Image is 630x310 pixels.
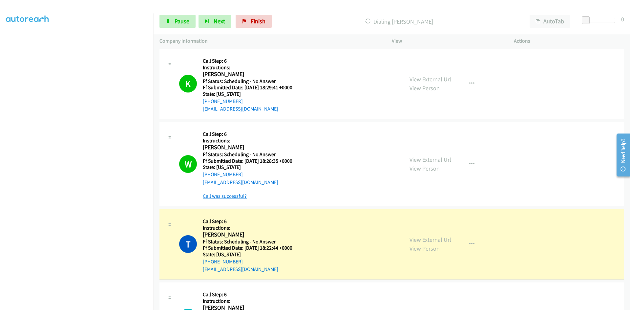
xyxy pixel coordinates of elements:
[203,291,292,298] h5: Call Step: 6
[409,156,451,163] a: View External Url
[409,245,440,252] a: View Person
[203,106,278,112] a: [EMAIL_ADDRESS][DOMAIN_NAME]
[409,165,440,172] a: View Person
[203,78,292,85] h5: Ff Status: Scheduling - No Answer
[214,17,225,25] span: Next
[203,225,292,231] h5: Instructions:
[179,75,197,93] h1: K
[514,37,624,45] p: Actions
[203,71,292,78] h2: [PERSON_NAME]
[281,17,518,26] p: Dialing [PERSON_NAME]
[409,84,440,92] a: View Person
[236,15,272,28] a: Finish
[203,91,292,97] h5: State: [US_STATE]
[203,131,292,137] h5: Call Step: 6
[203,258,243,265] a: [PHONE_NUMBER]
[159,15,196,28] a: Pause
[175,17,189,25] span: Pause
[179,155,197,173] h1: W
[203,64,292,71] h5: Instructions:
[203,179,278,185] a: [EMAIL_ADDRESS][DOMAIN_NAME]
[203,298,292,304] h5: Instructions:
[203,231,292,238] h2: [PERSON_NAME]
[203,245,292,251] h5: Ff Submitted Date: [DATE] 18:22:44 +0000
[199,15,231,28] button: Next
[203,84,292,91] h5: Ff Submitted Date: [DATE] 18:29:41 +0000
[203,251,292,258] h5: State: [US_STATE]
[392,37,502,45] p: View
[203,164,292,171] h5: State: [US_STATE]
[409,75,451,83] a: View External Url
[179,235,197,253] h1: T
[203,144,292,151] h2: [PERSON_NAME]
[203,238,292,245] h5: Ff Status: Scheduling - No Answer
[621,15,624,24] div: 0
[159,37,380,45] p: Company Information
[203,58,292,64] h5: Call Step: 6
[203,137,292,144] h5: Instructions:
[203,171,243,177] a: [PHONE_NUMBER]
[409,236,451,243] a: View External Url
[611,129,630,181] iframe: Resource Center
[203,266,278,272] a: [EMAIL_ADDRESS][DOMAIN_NAME]
[585,18,615,23] div: Delay between calls (in seconds)
[203,193,247,199] a: Call was successful?
[530,15,570,28] button: AutoTab
[203,158,292,164] h5: Ff Submitted Date: [DATE] 18:28:35 +0000
[203,218,292,225] h5: Call Step: 6
[251,17,265,25] span: Finish
[203,151,292,158] h5: Ff Status: Scheduling - No Answer
[203,98,243,104] a: [PHONE_NUMBER]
